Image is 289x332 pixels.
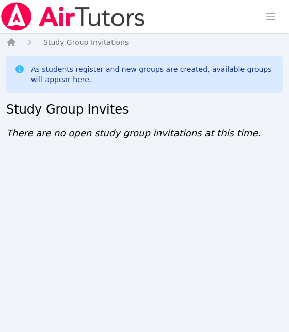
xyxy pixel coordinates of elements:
[43,37,129,48] a: Study Group Invitations
[6,101,283,118] h2: Study Group Invites
[31,64,275,85] div: As students register and new groups are created, available groups will appear here.
[6,37,283,48] nav: Breadcrumb
[43,38,129,46] span: Study Group Invitations
[6,128,261,138] span: There are no open study group invitations at this time.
